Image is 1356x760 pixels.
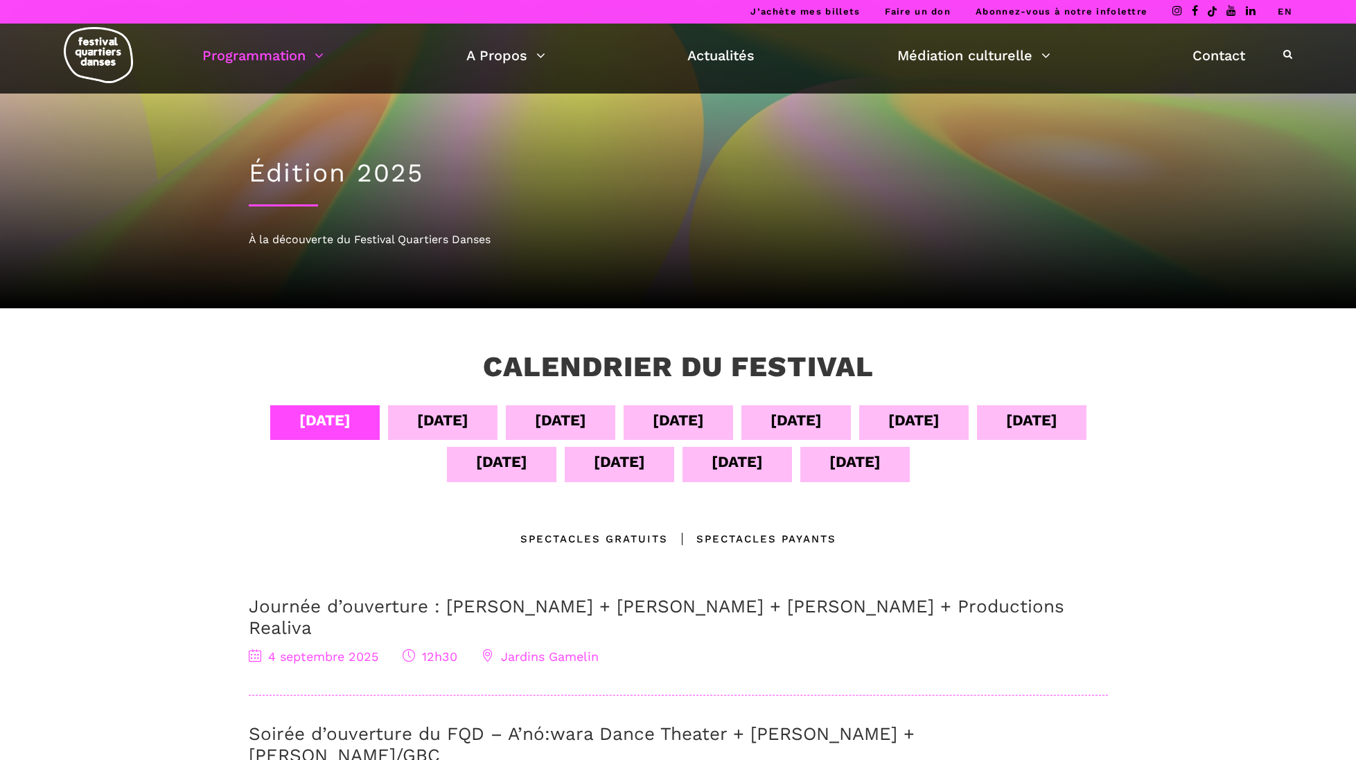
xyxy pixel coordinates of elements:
[466,44,545,67] a: A Propos
[1192,44,1245,67] a: Contact
[249,231,1108,249] div: À la découverte du Festival Quartiers Danses
[476,450,527,474] div: [DATE]
[668,531,836,547] div: Spectacles Payants
[885,6,951,17] a: Faire un don
[897,44,1050,67] a: Médiation culturelle
[482,649,599,664] span: Jardins Gamelin
[1006,408,1057,432] div: [DATE]
[888,408,940,432] div: [DATE]
[976,6,1147,17] a: Abonnez-vous à notre infolettre
[249,158,1108,188] h1: Édition 2025
[535,408,586,432] div: [DATE]
[64,27,133,83] img: logo-fqd-med
[299,408,351,432] div: [DATE]
[687,44,755,67] a: Actualités
[483,350,874,385] h3: Calendrier du festival
[520,531,668,547] div: Spectacles gratuits
[750,6,860,17] a: J’achète mes billets
[594,450,645,474] div: [DATE]
[829,450,881,474] div: [DATE]
[771,408,822,432] div: [DATE]
[653,408,704,432] div: [DATE]
[249,649,378,664] span: 4 septembre 2025
[403,649,457,664] span: 12h30
[712,450,763,474] div: [DATE]
[202,44,324,67] a: Programmation
[249,596,1064,638] a: Journée d’ouverture : [PERSON_NAME] + [PERSON_NAME] + [PERSON_NAME] + Productions Realiva
[1278,6,1292,17] a: EN
[417,408,468,432] div: [DATE]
